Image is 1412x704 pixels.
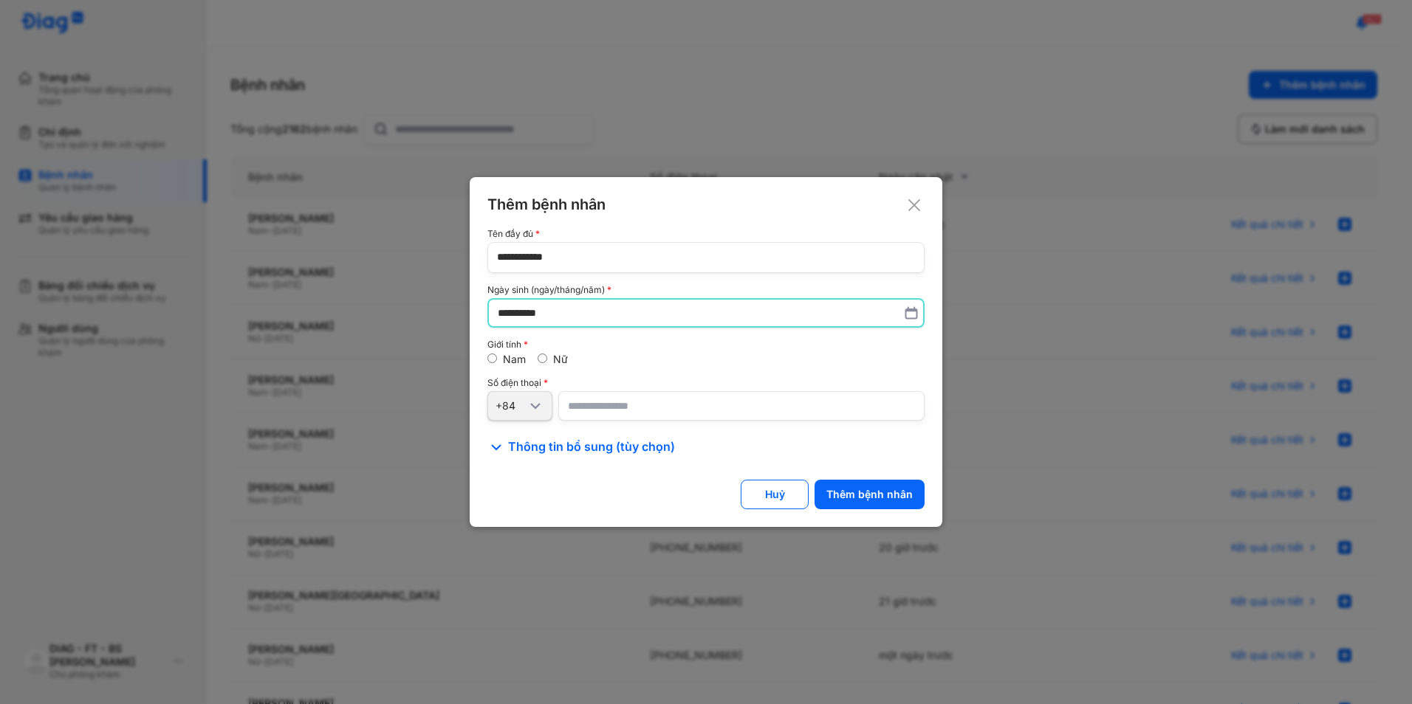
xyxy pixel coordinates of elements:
div: Số điện thoại [487,378,925,388]
div: +84 [496,399,527,413]
div: Thêm bệnh nhân [826,488,913,501]
label: Nữ [553,353,568,365]
div: Giới tính [487,339,925,350]
button: Huỷ [741,480,809,509]
div: Ngày sinh (ngày/tháng/năm) [487,285,925,295]
div: Thêm bệnh nhân [487,195,925,214]
div: Tên đầy đủ [487,229,925,239]
span: Thông tin bổ sung (tùy chọn) [508,438,675,456]
button: Thêm bệnh nhân [815,480,925,509]
label: Nam [503,353,526,365]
